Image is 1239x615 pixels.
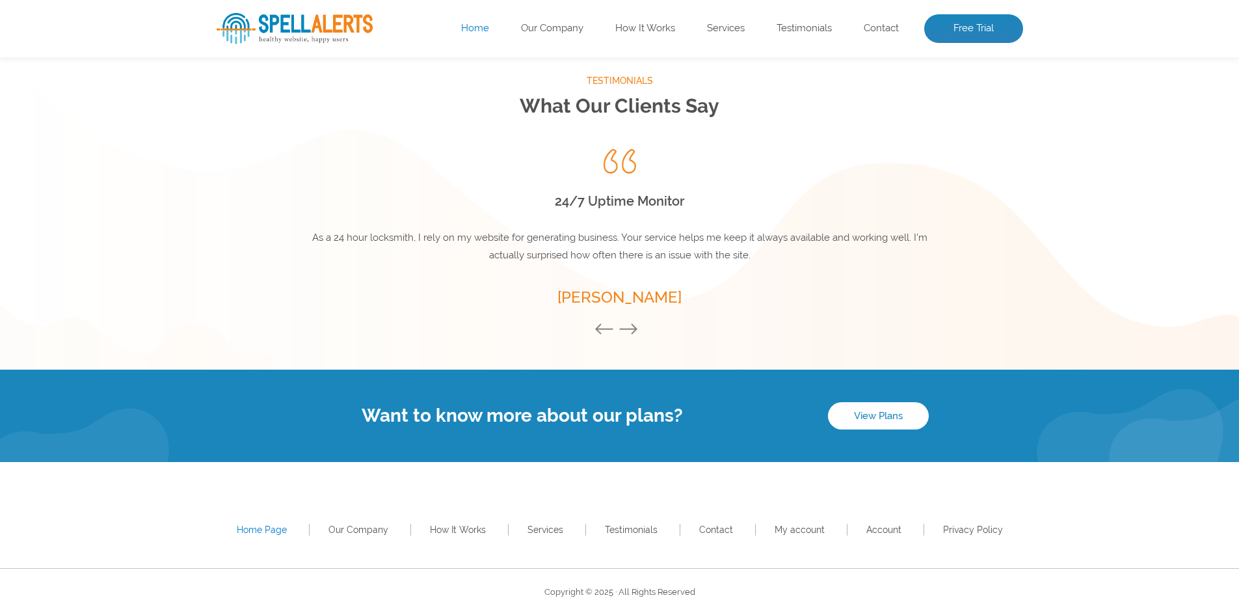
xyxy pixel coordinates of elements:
a: Services [527,525,563,535]
img: SpellAlerts [217,13,373,44]
span: Free [217,53,298,98]
a: Contact [699,525,733,535]
button: Next [619,323,645,337]
img: Free Webiste Analysis [700,42,1023,264]
a: Privacy Policy [943,525,1003,535]
h1: Website Analysis [217,53,681,98]
a: Home [461,22,489,35]
a: Testimonials [777,22,832,35]
a: View Plans [828,402,929,430]
a: Contact [864,22,899,35]
a: Testimonials [605,525,658,535]
h4: Want to know more about our plans? [217,405,828,426]
a: How It Works [430,525,486,535]
a: Account [866,525,901,535]
p: Enter your website’s URL to see spelling mistakes, broken links and more [217,111,681,153]
span: Copyright © 2025 · All Rights Reserved [544,587,695,597]
button: Scan Website [217,211,332,243]
a: Our Company [328,525,388,535]
nav: Footer Primary Menu [217,521,1023,539]
a: Home Page [237,525,287,535]
a: Our Company [521,22,583,35]
button: Previous [594,323,620,337]
a: Services [707,22,745,35]
a: My account [775,525,825,535]
a: How It Works [615,22,675,35]
img: Free Webiste Analysis [704,75,964,87]
input: Enter Your URL [217,163,574,198]
a: Free Trial [924,14,1023,43]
